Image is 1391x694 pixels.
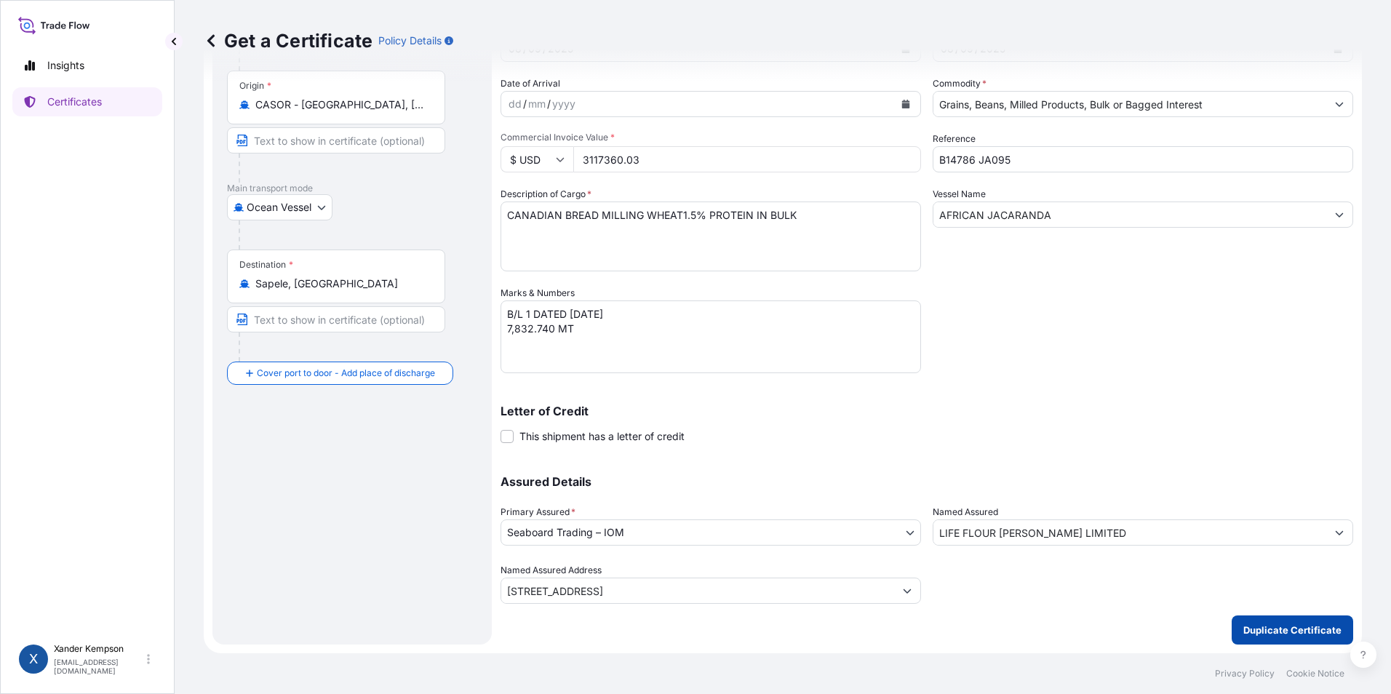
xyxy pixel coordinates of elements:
[501,405,1353,417] p: Letter of Credit
[573,146,921,172] input: Enter amount
[501,476,1353,487] p: Assured Details
[501,76,560,91] span: Date of Arrival
[47,58,84,73] p: Insights
[47,95,102,109] p: Certificates
[933,519,1326,546] input: Assured Name
[551,95,577,113] div: year,
[501,519,921,546] button: Seaboard Trading – IOM
[54,658,144,675] p: [EMAIL_ADDRESS][DOMAIN_NAME]
[1215,668,1275,679] a: Privacy Policy
[507,95,523,113] div: day,
[933,132,976,146] label: Reference
[894,92,917,116] button: Calendar
[933,76,987,91] label: Commodity
[239,80,271,92] div: Origin
[501,202,921,271] textarea: CANADIAN MILLING WHEAT IN BULK
[12,87,162,116] a: Certificates
[933,146,1353,172] input: Enter booking reference
[933,505,998,519] label: Named Assured
[1326,91,1352,117] button: Show suggestions
[501,300,921,373] textarea: B/L 2 - 9,793.274
[501,132,921,143] span: Commercial Invoice Value
[1286,668,1344,679] a: Cookie Notice
[933,187,986,202] label: Vessel Name
[227,183,477,194] p: Main transport mode
[204,29,372,52] p: Get a Certificate
[29,652,38,666] span: X
[1243,623,1342,637] p: Duplicate Certificate
[1232,615,1353,645] button: Duplicate Certificate
[1326,202,1352,228] button: Show suggestions
[894,578,920,604] button: Show suggestions
[501,578,894,604] input: Named Assured Address
[227,362,453,385] button: Cover port to door - Add place of discharge
[12,51,162,80] a: Insights
[507,525,624,540] span: Seaboard Trading – IOM
[501,563,602,578] label: Named Assured Address
[547,95,551,113] div: /
[501,187,591,202] label: Description of Cargo
[227,127,445,153] input: Text to appear on certificate
[257,366,435,380] span: Cover port to door - Add place of discharge
[247,200,311,215] span: Ocean Vessel
[523,95,527,113] div: /
[239,259,293,271] div: Destination
[501,505,575,519] span: Primary Assured
[54,643,144,655] p: Xander Kempson
[378,33,442,48] p: Policy Details
[1326,519,1352,546] button: Show suggestions
[519,429,685,444] span: This shipment has a letter of credit
[933,202,1326,228] input: Type to search vessel name or IMO
[255,276,427,291] input: Destination
[527,95,547,113] div: month,
[227,194,332,220] button: Select transport
[501,286,575,300] label: Marks & Numbers
[933,91,1326,117] input: Type to search commodity
[227,306,445,332] input: Text to appear on certificate
[255,97,427,112] input: Origin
